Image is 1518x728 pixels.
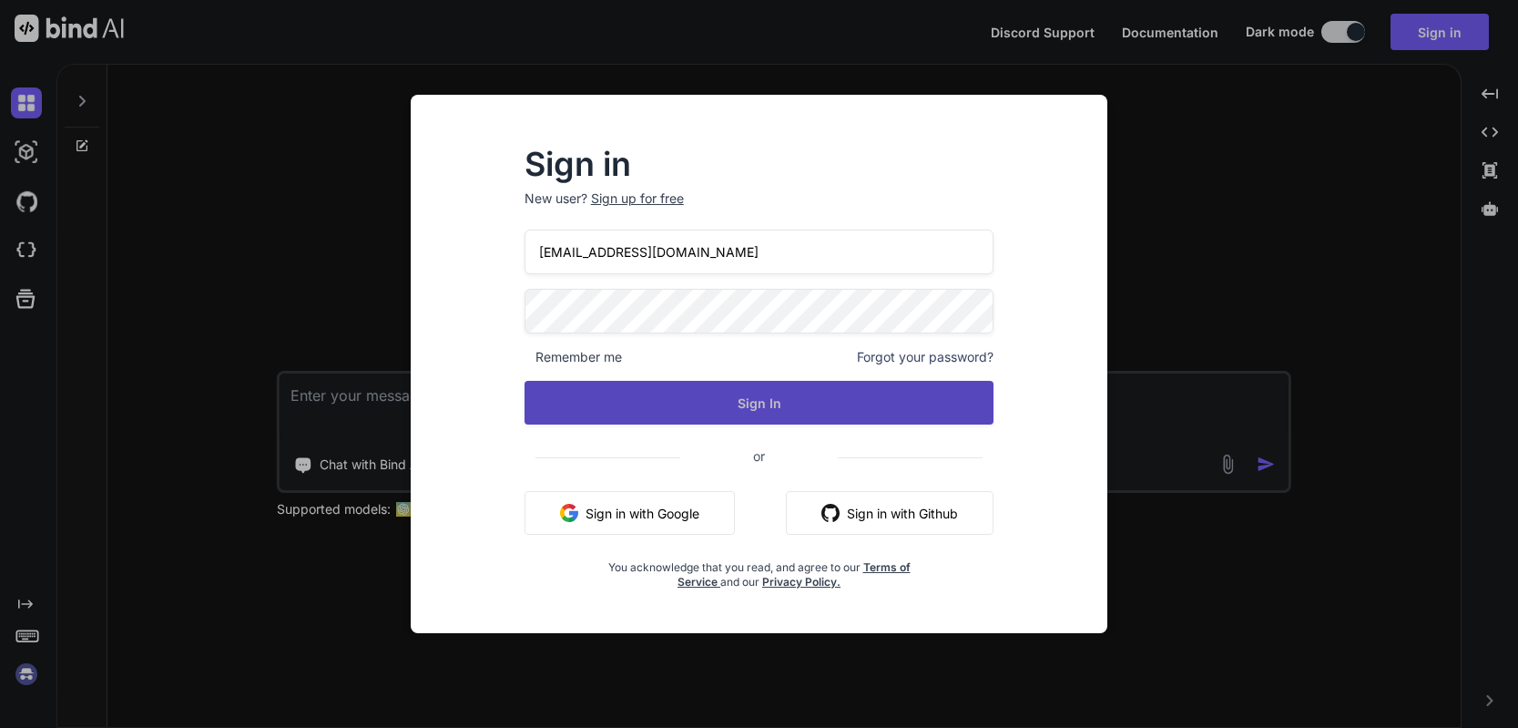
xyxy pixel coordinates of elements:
button: Sign in with Google [525,491,735,535]
a: Terms of Service [677,560,911,589]
button: Sign in with Github [786,491,993,535]
span: Remember me [525,348,622,366]
span: Forgot your password? [857,348,993,366]
h2: Sign in [525,149,994,179]
div: You acknowledge that you read, and agree to our and our [603,549,916,590]
div: Sign up for free [591,190,684,208]
img: google [560,504,578,522]
p: New user? [525,190,994,230]
img: github [821,504,840,522]
input: Login or Email [525,230,994,274]
a: Privacy Policy. [762,575,841,589]
span: or [680,434,838,478]
button: Sign In [525,381,994,425]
